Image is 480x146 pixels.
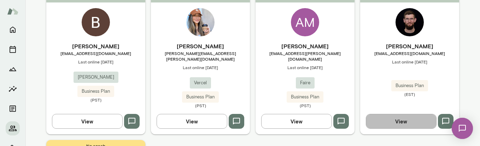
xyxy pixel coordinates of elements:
[366,114,437,129] button: View
[261,114,332,129] button: View
[256,50,355,62] span: [EMAIL_ADDRESS][PERSON_NAME][DOMAIN_NAME]
[6,42,20,56] button: Sessions
[77,88,114,95] span: Business Plan
[360,59,459,65] span: Last online [DATE]
[52,114,123,129] button: View
[82,8,110,36] img: Ben Walker
[190,79,211,86] span: Vercel
[186,8,215,36] img: Genny Dee
[7,5,18,18] img: Mento
[46,59,145,65] span: Last online [DATE]
[151,65,250,70] span: Last online [DATE]
[391,82,428,89] span: Business Plan
[6,23,20,37] button: Home
[6,62,20,76] button: Growth Plan
[157,114,227,129] button: View
[256,65,355,70] span: Last online [DATE]
[256,42,355,50] h6: [PERSON_NAME]
[151,103,250,108] span: (PST)
[360,42,459,50] h6: [PERSON_NAME]
[151,42,250,50] h6: [PERSON_NAME]
[360,91,459,97] span: (EST)
[291,8,319,36] div: AM
[360,50,459,56] span: [EMAIL_ADDRESS][DOMAIN_NAME]
[6,121,20,135] button: Members
[6,102,20,116] button: Documents
[396,8,424,36] img: Joey Cordes
[182,93,219,101] span: Business Plan
[296,79,315,86] span: Faire
[151,50,250,62] span: [PERSON_NAME][EMAIL_ADDRESS][PERSON_NAME][DOMAIN_NAME]
[74,74,118,81] span: [PERSON_NAME]
[46,97,145,103] span: (PST)
[256,103,355,108] span: (PST)
[287,93,323,101] span: Business Plan
[6,82,20,96] button: Insights
[46,50,145,56] span: [EMAIL_ADDRESS][DOMAIN_NAME]
[46,42,145,50] h6: [PERSON_NAME]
